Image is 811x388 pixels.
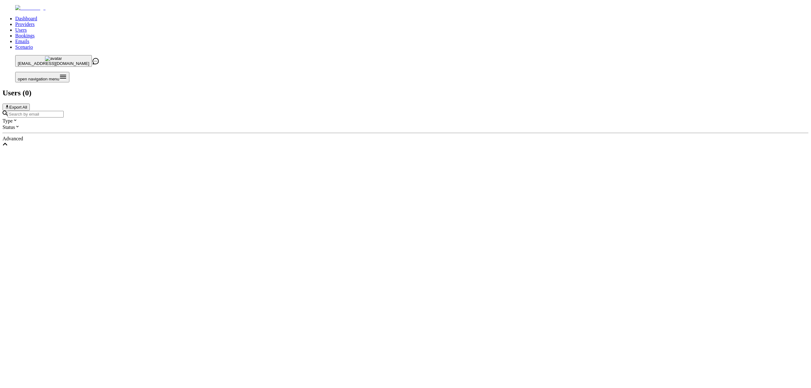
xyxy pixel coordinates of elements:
a: Dashboard [15,16,37,21]
a: Providers [15,22,35,27]
h2: Users ( 0 ) [3,89,808,97]
input: Search by email [8,111,64,118]
a: Emails [15,39,29,44]
button: Export All [3,104,30,111]
div: Type [3,118,808,124]
span: [EMAIL_ADDRESS][DOMAIN_NAME] [18,61,89,66]
button: Open menu [15,72,69,82]
a: Bookings [15,33,35,38]
img: avatar [45,56,62,61]
div: Status [3,124,808,130]
img: Fluum Logo [15,5,46,11]
span: Advanced [3,136,23,141]
span: open navigation menu [18,77,59,81]
a: Scenario [15,44,33,50]
button: avatar[EMAIL_ADDRESS][DOMAIN_NAME] [15,55,92,67]
a: Users [15,27,27,33]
